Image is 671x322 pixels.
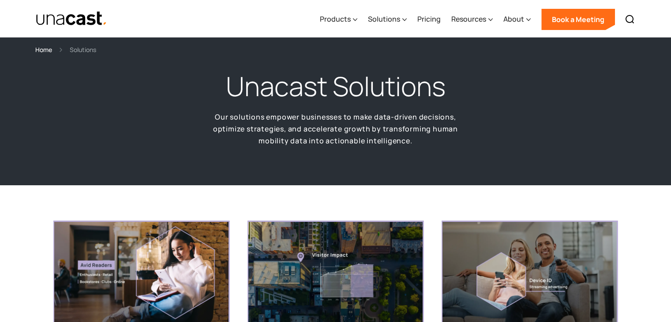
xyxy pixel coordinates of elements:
[451,14,486,24] div: Resources
[36,11,108,26] a: home
[451,1,493,37] div: Resources
[36,11,108,26] img: Unacast text logo
[368,14,400,24] div: Solutions
[320,1,357,37] div: Products
[368,1,407,37] div: Solutions
[226,69,446,104] h1: Unacast Solutions
[503,1,531,37] div: About
[417,1,441,37] a: Pricing
[70,45,96,55] div: Solutions
[625,14,635,25] img: Search icon
[35,45,52,55] a: Home
[320,14,351,24] div: Products
[503,14,524,24] div: About
[199,111,472,146] p: Our solutions empower businesses to make data-driven decisions, optimize strategies, and accelera...
[541,9,615,30] a: Book a Meeting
